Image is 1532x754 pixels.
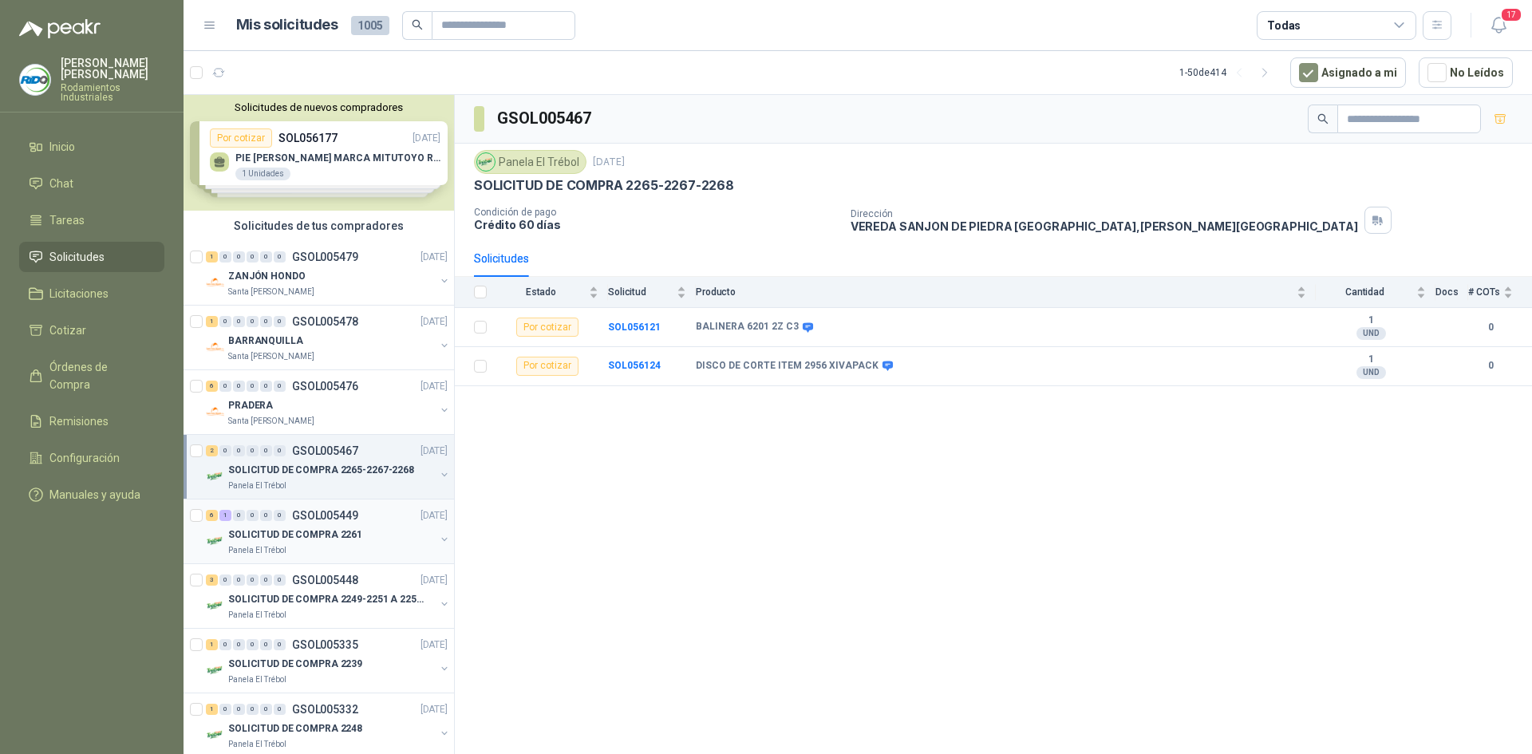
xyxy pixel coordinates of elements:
[247,251,259,263] div: 0
[233,251,245,263] div: 0
[421,702,448,717] p: [DATE]
[608,286,673,298] span: Solicitud
[19,132,164,162] a: Inicio
[206,661,225,680] img: Company Logo
[851,219,1358,233] p: VEREDA SANJON DE PIEDRA [GEOGRAPHIC_DATA] , [PERSON_NAME][GEOGRAPHIC_DATA]
[292,251,358,263] p: GSOL005479
[228,480,286,492] p: Panela El Trébol
[19,19,101,38] img: Logo peakr
[184,95,454,211] div: Solicitudes de nuevos compradoresPor cotizarSOL056177[DATE] PIE [PERSON_NAME] MARCA MITUTOYO REF ...
[474,218,838,231] p: Crédito 60 días
[228,398,273,413] p: PRADERA
[1500,7,1522,22] span: 17
[1290,57,1406,88] button: Asignado a mi
[247,704,259,715] div: 0
[49,322,86,339] span: Cotizar
[228,463,414,478] p: SOLICITUD DE COMPRA 2265-2267-2268
[292,445,358,456] p: GSOL005467
[1267,17,1301,34] div: Todas
[1316,286,1413,298] span: Cantidad
[19,242,164,272] a: Solicitudes
[1317,113,1329,124] span: search
[421,508,448,523] p: [DATE]
[477,153,495,171] img: Company Logo
[1468,358,1513,373] b: 0
[608,277,696,308] th: Solicitud
[49,138,75,156] span: Inicio
[1356,327,1386,340] div: UND
[233,639,245,650] div: 0
[228,673,286,686] p: Panela El Trébol
[421,379,448,394] p: [DATE]
[260,316,272,327] div: 0
[608,322,661,333] a: SOL056121
[516,357,578,376] div: Por cotizar
[1468,320,1513,335] b: 0
[206,312,451,363] a: 1 0 0 0 0 0 GSOL005478[DATE] Company LogoBARRANQUILLASanta [PERSON_NAME]
[1356,366,1386,379] div: UND
[49,211,85,229] span: Tareas
[851,208,1358,219] p: Dirección
[233,316,245,327] div: 0
[247,639,259,650] div: 0
[474,207,838,218] p: Condición de pago
[696,277,1316,308] th: Producto
[228,286,314,298] p: Santa [PERSON_NAME]
[292,704,358,715] p: GSOL005332
[247,574,259,586] div: 0
[206,639,218,650] div: 1
[274,704,286,715] div: 0
[228,527,362,543] p: SOLICITUD DE COMPRA 2261
[49,413,109,430] span: Remisiones
[260,639,272,650] div: 0
[474,250,529,267] div: Solicitudes
[206,247,451,298] a: 1 0 0 0 0 0 GSOL005479[DATE] Company LogoZANJÓN HONDOSanta [PERSON_NAME]
[274,639,286,650] div: 0
[19,443,164,473] a: Configuración
[228,350,314,363] p: Santa [PERSON_NAME]
[228,721,362,736] p: SOLICITUD DE COMPRA 2248
[19,480,164,510] a: Manuales y ayuda
[696,321,799,334] b: BALINERA 6201 2Z C3
[421,314,448,330] p: [DATE]
[206,467,225,486] img: Company Logo
[228,592,427,607] p: SOLICITUD DE COMPRA 2249-2251 A 2256-2258 Y 2262
[228,334,303,349] p: BARRANQUILLA
[206,338,225,357] img: Company Logo
[190,101,448,113] button: Solicitudes de nuevos compradores
[233,510,245,521] div: 0
[19,278,164,309] a: Licitaciones
[206,574,218,586] div: 3
[206,510,218,521] div: 6
[260,574,272,586] div: 0
[421,573,448,588] p: [DATE]
[233,574,245,586] div: 0
[206,704,218,715] div: 1
[206,445,218,456] div: 2
[292,639,358,650] p: GSOL005335
[219,574,231,586] div: 0
[49,248,105,266] span: Solicitudes
[206,570,451,622] a: 3 0 0 0 0 0 GSOL005448[DATE] Company LogoSOLICITUD DE COMPRA 2249-2251 A 2256-2258 Y 2262Panela E...
[260,445,272,456] div: 0
[206,725,225,744] img: Company Logo
[49,449,120,467] span: Configuración
[19,168,164,199] a: Chat
[206,377,451,428] a: 6 0 0 0 0 0 GSOL005476[DATE] Company LogoPRADERASanta [PERSON_NAME]
[292,510,358,521] p: GSOL005449
[19,352,164,400] a: Órdenes de Compra
[206,251,218,263] div: 1
[206,531,225,551] img: Company Logo
[206,441,451,492] a: 2 0 0 0 0 0 GSOL005467[DATE] Company LogoSOLICITUD DE COMPRA 2265-2267-2268Panela El Trébol
[206,506,451,557] a: 6 1 0 0 0 0 GSOL005449[DATE] Company LogoSOLICITUD DE COMPRA 2261Panela El Trébol
[274,574,286,586] div: 0
[228,269,306,284] p: ZANJÓN HONDO
[260,510,272,521] div: 0
[274,251,286,263] div: 0
[206,381,218,392] div: 6
[19,406,164,436] a: Remisiones
[421,250,448,265] p: [DATE]
[49,358,149,393] span: Órdenes de Compra
[233,445,245,456] div: 0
